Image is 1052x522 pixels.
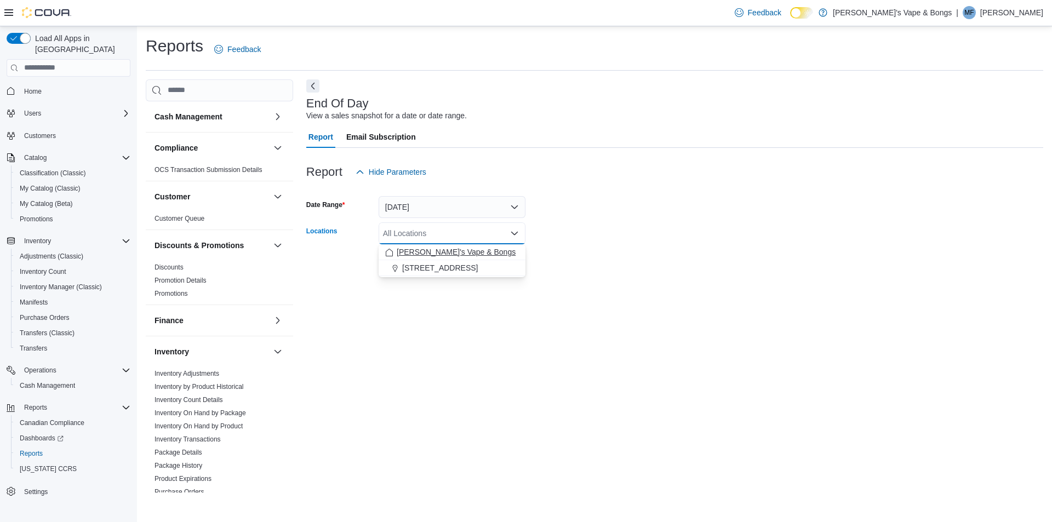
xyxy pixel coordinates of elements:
[379,260,525,276] button: [STREET_ADDRESS]
[964,6,974,19] span: MF
[15,416,89,429] a: Canadian Compliance
[11,295,135,310] button: Manifests
[155,290,188,297] a: Promotions
[2,150,135,165] button: Catalog
[155,165,262,174] span: OCS Transaction Submission Details
[155,191,190,202] h3: Customer
[2,83,135,99] button: Home
[155,488,204,496] a: Purchase Orders
[11,415,135,431] button: Canadian Compliance
[271,141,284,154] button: Compliance
[20,215,53,223] span: Promotions
[15,197,130,210] span: My Catalog (Beta)
[20,329,75,337] span: Transfers (Classic)
[306,227,338,236] label: Locations
[155,240,269,251] button: Discounts & Promotions
[11,279,135,295] button: Inventory Manager (Classic)
[155,475,211,483] a: Product Expirations
[397,246,516,257] span: [PERSON_NAME]'s Vape & Bongs
[351,161,431,183] button: Hide Parameters
[155,370,219,377] a: Inventory Adjustments
[20,418,84,427] span: Canadian Compliance
[20,85,46,98] a: Home
[11,165,135,181] button: Classification (Classic)
[2,106,135,121] button: Users
[15,462,81,475] a: [US_STATE] CCRS
[15,213,58,226] a: Promotions
[15,416,130,429] span: Canadian Compliance
[20,252,83,261] span: Adjustments (Classic)
[155,474,211,483] span: Product Expirations
[11,446,135,461] button: Reports
[2,233,135,249] button: Inventory
[20,364,130,377] span: Operations
[15,280,130,294] span: Inventory Manager (Classic)
[11,341,135,356] button: Transfers
[20,199,73,208] span: My Catalog (Beta)
[15,182,85,195] a: My Catalog (Classic)
[20,84,130,98] span: Home
[22,7,71,18] img: Cova
[20,298,48,307] span: Manifests
[306,200,345,209] label: Date Range
[790,7,813,19] input: Dark Mode
[306,165,342,179] h3: Report
[155,435,221,443] a: Inventory Transactions
[155,435,221,444] span: Inventory Transactions
[24,87,42,96] span: Home
[11,431,135,446] a: Dashboards
[15,311,74,324] a: Purchase Orders
[20,283,102,291] span: Inventory Manager (Classic)
[20,184,81,193] span: My Catalog (Classic)
[2,483,135,499] button: Settings
[146,35,203,57] h1: Reports
[20,484,130,498] span: Settings
[15,250,130,263] span: Adjustments (Classic)
[20,234,130,248] span: Inventory
[155,111,269,122] button: Cash Management
[155,395,223,404] span: Inventory Count Details
[11,264,135,279] button: Inventory Count
[155,191,269,202] button: Customer
[346,126,416,148] span: Email Subscription
[308,126,333,148] span: Report
[20,313,70,322] span: Purchase Orders
[155,487,204,496] span: Purchase Orders
[369,167,426,177] span: Hide Parameters
[15,265,71,278] a: Inventory Count
[155,369,219,378] span: Inventory Adjustments
[11,249,135,264] button: Adjustments (Classic)
[20,344,47,353] span: Transfers
[271,190,284,203] button: Customer
[15,447,130,460] span: Reports
[15,167,90,180] a: Classification (Classic)
[24,153,47,162] span: Catalog
[306,110,467,122] div: View a sales snapshot for a date or date range.
[24,237,51,245] span: Inventory
[20,381,75,390] span: Cash Management
[20,169,86,177] span: Classification (Classic)
[271,110,284,123] button: Cash Management
[155,142,198,153] h3: Compliance
[15,342,52,355] a: Transfers
[155,240,244,251] h3: Discounts & Promotions
[155,409,246,417] a: Inventory On Hand by Package
[20,485,52,498] a: Settings
[155,346,269,357] button: Inventory
[748,7,781,18] span: Feedback
[24,366,56,375] span: Operations
[963,6,976,19] div: Mark Fuller
[15,342,130,355] span: Transfers
[11,378,135,393] button: Cash Management
[15,311,130,324] span: Purchase Orders
[379,244,525,260] button: [PERSON_NAME]'s Vape & Bongs
[155,263,184,272] span: Discounts
[402,262,478,273] span: [STREET_ADDRESS]
[15,447,47,460] a: Reports
[15,182,130,195] span: My Catalog (Classic)
[15,326,79,340] a: Transfers (Classic)
[20,401,52,414] button: Reports
[271,314,284,327] button: Finance
[306,79,319,93] button: Next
